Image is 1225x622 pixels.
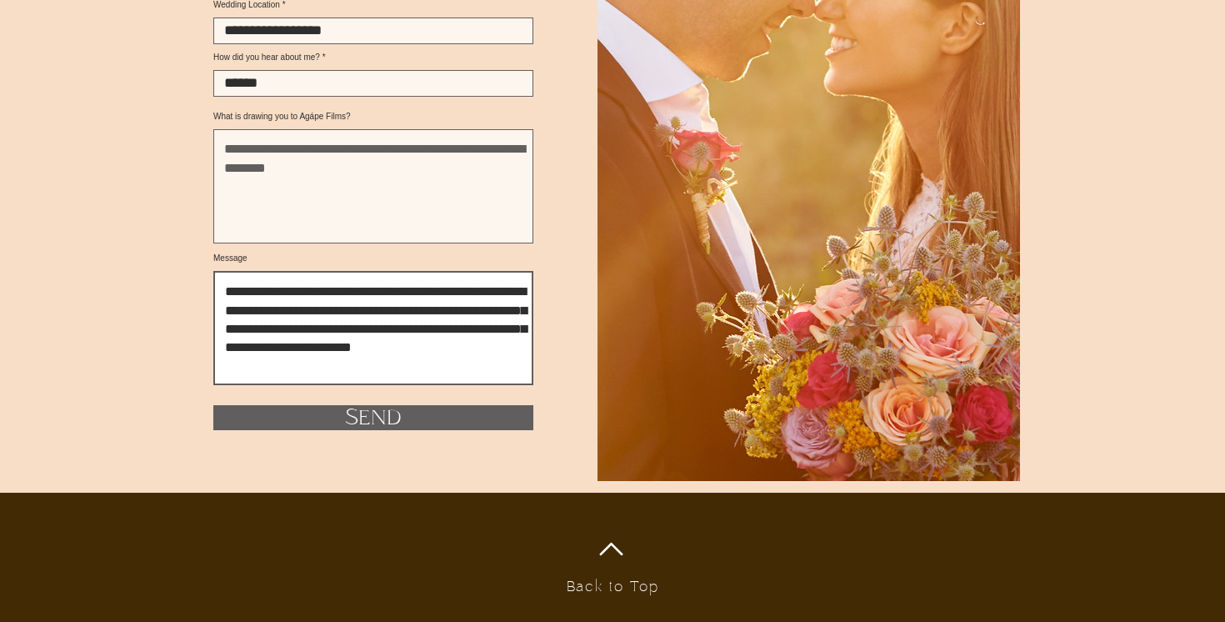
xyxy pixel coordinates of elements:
label: Message [213,254,533,263]
button: Send [213,405,533,430]
label: How did you hear about me? [213,53,533,62]
a: Back to Top [567,579,659,596]
label: What is drawing you to Agápe Films? [213,113,533,121]
span: Send [345,402,402,434]
label: Wedding Location [213,1,533,9]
